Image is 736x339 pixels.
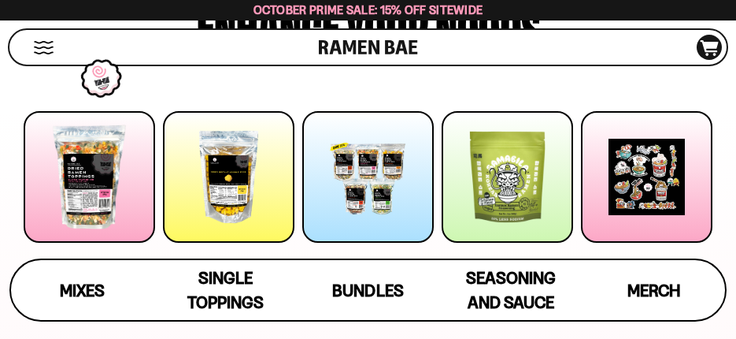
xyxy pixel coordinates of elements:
[60,281,105,300] span: Mixes
[187,268,264,312] span: Single Toppings
[153,260,296,320] a: Single Toppings
[33,41,54,54] button: Mobile Menu Trigger
[253,2,483,17] span: October Prime Sale: 15% off Sitewide
[466,268,556,312] span: Seasoning and Sauce
[332,281,403,300] span: Bundles
[439,260,582,320] a: Seasoning and Sauce
[297,260,439,320] a: Bundles
[627,281,680,300] span: Merch
[583,260,725,320] a: Merch
[11,260,153,320] a: Mixes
